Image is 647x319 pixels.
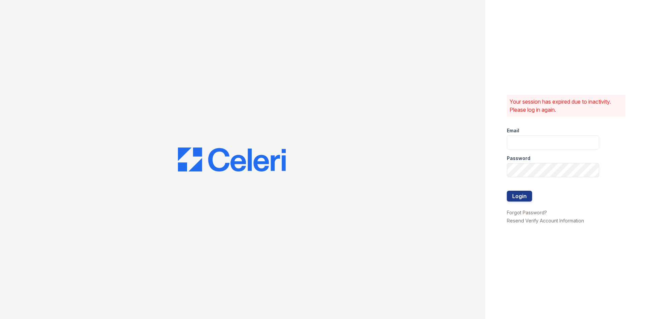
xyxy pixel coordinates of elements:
[507,218,584,223] a: Resend Verify Account Information
[510,98,623,114] p: Your session has expired due to inactivity. Please log in again.
[507,155,530,162] label: Password
[507,210,547,215] a: Forgot Password?
[178,148,286,172] img: CE_Logo_Blue-a8612792a0a2168367f1c8372b55b34899dd931a85d93a1a3d3e32e68fde9ad4.png
[507,127,519,134] label: Email
[507,191,532,202] button: Login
